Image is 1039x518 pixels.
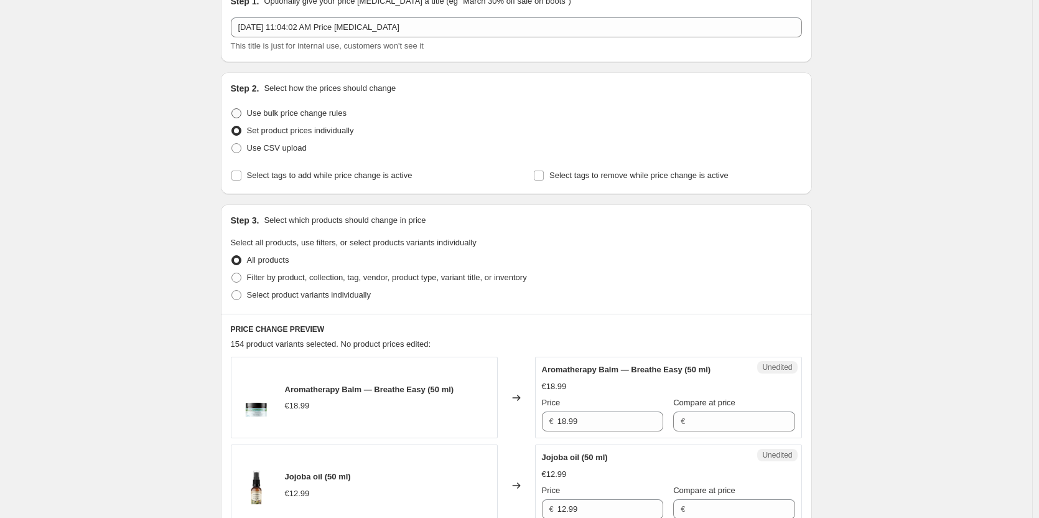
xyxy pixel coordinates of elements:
[549,171,729,180] span: Select tags to remove while price change is active
[247,171,412,180] span: Select tags to add while price change is active
[247,108,347,118] span: Use bulk price change rules
[549,417,554,426] span: €
[231,41,424,50] span: This title is just for internal use, customers won't see it
[247,255,289,265] span: All products
[285,472,351,481] span: Jojoba oil (50 ml)
[673,486,735,495] span: Compare at price
[762,362,792,372] span: Unedited
[247,273,527,282] span: Filter by product, collection, tag, vendor, product type, variant title, or inventory
[762,450,792,460] span: Unedited
[542,453,608,462] span: Jojoba oil (50 ml)
[673,398,735,407] span: Compare at price
[231,214,259,227] h2: Step 3.
[247,143,307,153] span: Use CSV upload
[231,324,802,334] h6: PRICE CHANGE PREVIEW
[231,238,477,247] span: Select all products, use filters, or select products variants individually
[542,398,561,407] span: Price
[549,504,554,514] span: €
[247,126,354,135] span: Set product prices individually
[264,214,426,227] p: Select which products should change in price
[285,400,310,412] div: €18.99
[238,467,275,504] img: 1200x900px_jojoba_oil_80x.png
[285,487,310,500] div: €12.99
[264,82,396,95] p: Select how the prices should change
[542,486,561,495] span: Price
[231,339,431,349] span: 154 product variants selected. No product prices edited:
[542,468,567,481] div: €12.99
[542,365,711,374] span: Aromatherapy Balm — Breathe Easy (50 ml)
[285,385,454,394] span: Aromatherapy Balm — Breathe Easy (50 ml)
[681,504,685,514] span: €
[681,417,685,426] span: €
[231,17,802,37] input: 30% off holiday sale
[542,380,567,393] div: €18.99
[231,82,259,95] h2: Step 2.
[247,290,371,299] span: Select product variants individually
[238,379,275,417] img: Aromatherapy_Balm_Breathe_Easy_80x.png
